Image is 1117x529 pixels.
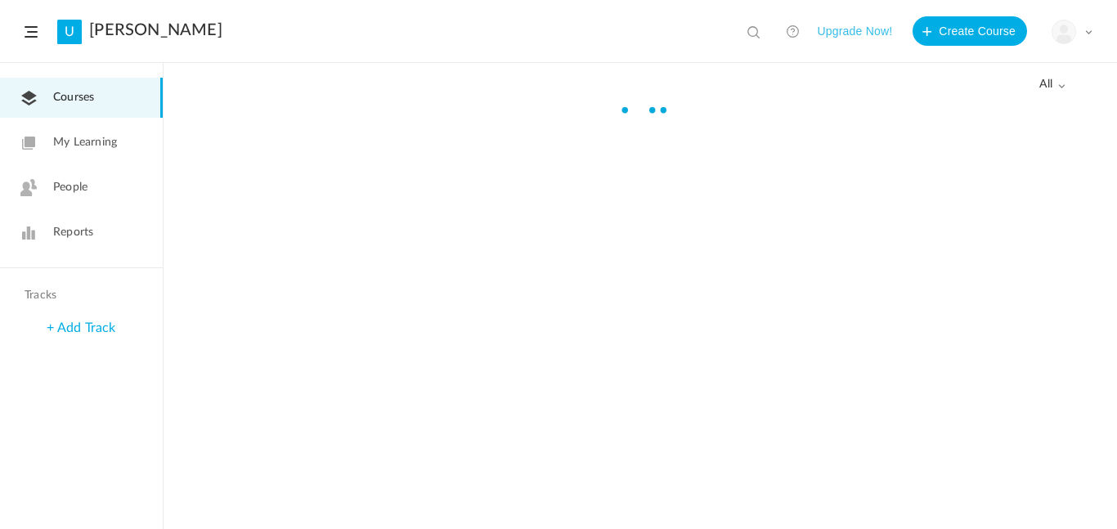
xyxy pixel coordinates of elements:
[53,134,117,151] span: My Learning
[1039,78,1065,92] span: all
[47,321,115,334] a: + Add Track
[53,89,94,106] span: Courses
[913,16,1027,46] button: Create Course
[1052,20,1075,43] img: user-image.png
[53,224,93,241] span: Reports
[25,289,134,303] h4: Tracks
[89,20,222,40] a: [PERSON_NAME]
[57,20,82,44] a: U
[53,179,87,196] span: People
[817,16,892,46] button: Upgrade Now!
